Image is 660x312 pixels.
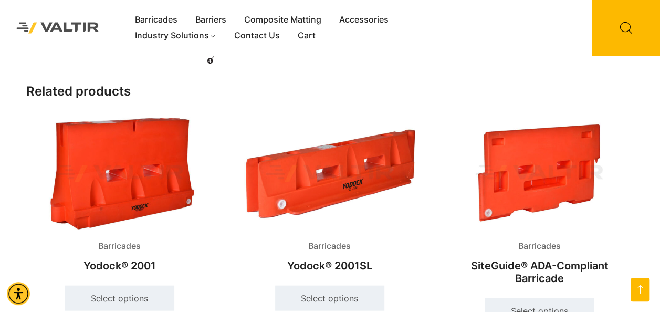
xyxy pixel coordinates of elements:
[225,28,288,44] a: Contact Us
[236,118,423,230] img: Barricades
[446,118,633,230] img: Barricades
[275,286,384,311] a: Select options for “Yodock® 2001SL”
[26,118,213,277] a: BarricadesYodock® 2001
[8,14,108,42] img: Valtir Rentals
[300,238,359,254] span: Barricades
[26,118,213,230] img: Barricades
[288,28,324,44] a: Cart
[446,254,633,290] h2: SiteGuide® ADA-Compliant Barricade
[510,238,569,254] span: Barricades
[236,254,423,277] h2: Yodock® 2001SL
[90,238,149,254] span: Barricades
[236,118,423,277] a: BarricadesYodock® 2001SL
[126,28,225,44] a: Industry Solutions
[446,118,633,290] a: BarricadesSiteGuide® ADA-Compliant Barricade
[330,12,397,28] a: Accessories
[235,12,330,28] a: Composite Matting
[186,12,235,28] a: Barriers
[26,84,634,99] h2: Related products
[126,12,186,28] a: Barricades
[26,254,213,277] h2: Yodock® 2001
[7,282,30,305] div: Accessibility Menu
[631,278,649,301] a: Open this option
[65,286,174,311] a: Select options for “Yodock® 2001”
